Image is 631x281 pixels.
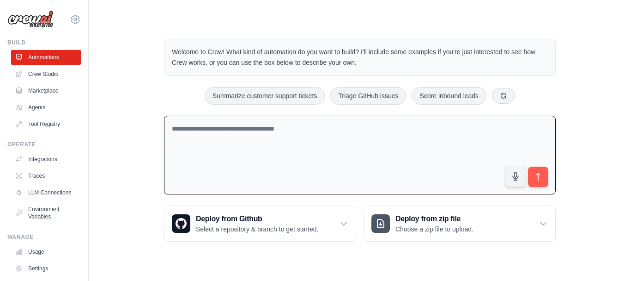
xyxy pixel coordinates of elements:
a: Automations [11,50,81,65]
a: Usage [11,244,81,259]
button: Summarize customer support tickets [205,87,325,105]
button: Triage GitHub issues [330,87,406,105]
a: Environment Variables [11,202,81,224]
a: Agents [11,100,81,115]
p: Select a repository & branch to get started. [196,225,318,234]
h3: Deploy from Github [196,213,318,225]
button: Score inbound leads [412,87,486,105]
div: Manage [7,233,81,241]
h3: Deploy from zip file [395,213,473,225]
div: Operate [7,141,81,148]
a: Integrations [11,152,81,167]
a: Traces [11,169,81,183]
a: Tool Registry [11,117,81,131]
a: LLM Connections [11,185,81,200]
a: Marketplace [11,83,81,98]
p: Choose a zip file to upload. [395,225,473,234]
p: Welcome to Crew! What kind of automation do you want to build? I'll include some examples if you'... [172,47,548,68]
a: Crew Studio [11,67,81,81]
a: Settings [11,261,81,276]
iframe: Chat Widget [585,237,631,281]
div: Build [7,39,81,46]
img: Logo [7,11,54,28]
